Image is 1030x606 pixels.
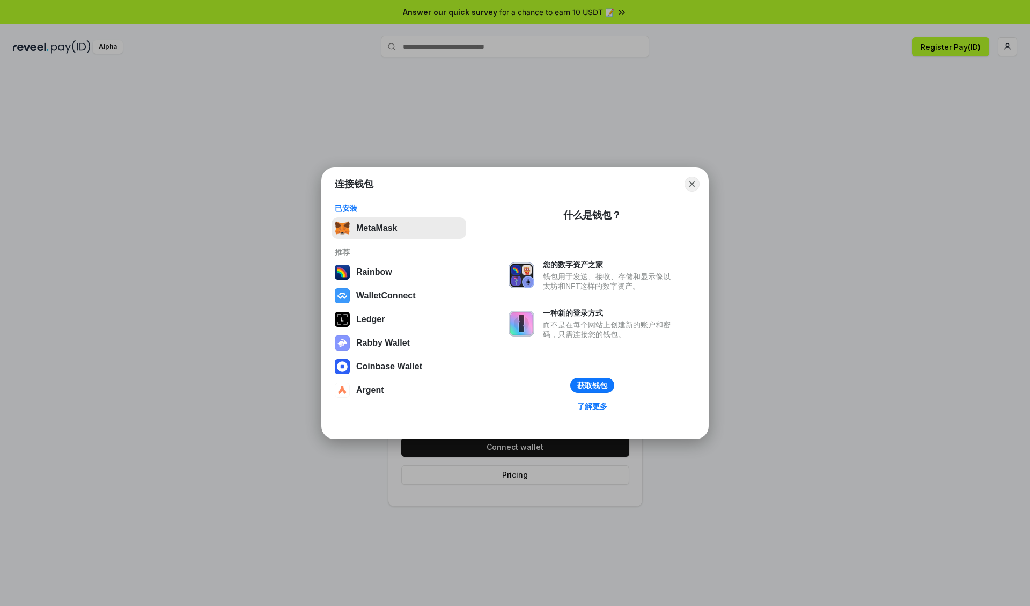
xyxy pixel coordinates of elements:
[335,383,350,398] img: svg+xml,%3Csvg%20width%3D%2228%22%20height%3D%2228%22%20viewBox%3D%220%200%2028%2028%22%20fill%3D...
[356,338,410,348] div: Rabby Wallet
[335,359,350,374] img: svg+xml,%3Csvg%20width%3D%2228%22%20height%3D%2228%22%20viewBox%3D%220%200%2028%2028%22%20fill%3D...
[577,381,607,390] div: 获取钱包
[332,285,466,306] button: WalletConnect
[509,262,534,288] img: svg+xml,%3Csvg%20xmlns%3D%22http%3A%2F%2Fwww.w3.org%2F2000%2Fsvg%22%20fill%3D%22none%22%20viewBox...
[543,308,676,318] div: 一种新的登录方式
[543,272,676,291] div: 钱包用于发送、接收、存储和显示像以太坊和NFT这样的数字资产。
[543,260,676,269] div: 您的数字资产之家
[332,379,466,401] button: Argent
[685,177,700,192] button: Close
[335,247,463,257] div: 推荐
[356,223,397,233] div: MetaMask
[332,332,466,354] button: Rabby Wallet
[332,356,466,377] button: Coinbase Wallet
[509,311,534,337] img: svg+xml,%3Csvg%20xmlns%3D%22http%3A%2F%2Fwww.w3.org%2F2000%2Fsvg%22%20fill%3D%22none%22%20viewBox...
[571,399,614,413] a: 了解更多
[356,315,385,324] div: Ledger
[335,203,463,213] div: 已安装
[563,209,621,222] div: 什么是钱包？
[577,401,607,411] div: 了解更多
[335,265,350,280] img: svg+xml,%3Csvg%20width%3D%22120%22%20height%3D%22120%22%20viewBox%3D%220%200%20120%20120%22%20fil...
[332,217,466,239] button: MetaMask
[543,320,676,339] div: 而不是在每个网站上创建新的账户和密码，只需连接您的钱包。
[335,178,373,191] h1: 连接钱包
[356,362,422,371] div: Coinbase Wallet
[335,312,350,327] img: svg+xml,%3Csvg%20xmlns%3D%22http%3A%2F%2Fwww.w3.org%2F2000%2Fsvg%22%20width%3D%2228%22%20height%3...
[332,261,466,283] button: Rainbow
[335,221,350,236] img: svg+xml,%3Csvg%20fill%3D%22none%22%20height%3D%2233%22%20viewBox%3D%220%200%2035%2033%22%20width%...
[335,335,350,351] img: svg+xml,%3Csvg%20xmlns%3D%22http%3A%2F%2Fwww.w3.org%2F2000%2Fsvg%22%20fill%3D%22none%22%20viewBox...
[332,309,466,330] button: Ledger
[570,378,614,393] button: 获取钱包
[356,267,392,277] div: Rainbow
[356,385,384,395] div: Argent
[335,288,350,303] img: svg+xml,%3Csvg%20width%3D%2228%22%20height%3D%2228%22%20viewBox%3D%220%200%2028%2028%22%20fill%3D...
[356,291,416,301] div: WalletConnect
